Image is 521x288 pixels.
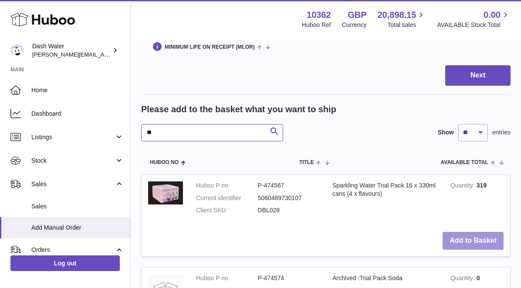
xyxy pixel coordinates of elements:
div: Currency [342,21,367,29]
strong: GBP [348,9,366,21]
td: Sparkling Water Trial Pack 16 x 330ml cans (4 x flavours) [326,175,444,226]
td: 319 [444,175,510,226]
span: Stock [31,157,115,165]
dt: Current identifier [196,194,258,202]
div: Huboo Ref [302,21,331,29]
span: Add Manual Order [31,224,124,232]
span: AVAILABLE Total [441,160,488,165]
div: Dash Water [32,42,111,59]
img: Sparkling Water Trial Pack 16 x 330ml cans (4 x flavours) [148,181,183,204]
strong: Quantity [450,275,477,284]
span: Sales [31,202,124,211]
label: Show [438,128,454,137]
dt: Huboo P no [196,274,258,282]
dt: Client SKU [196,206,258,214]
dd: DBL028 [258,206,320,214]
dd: P-474567 [258,181,320,190]
strong: Quantity [450,182,477,191]
span: AVAILABLE Stock Total [437,21,511,29]
strong: 10362 [307,9,331,21]
span: Orders [31,246,115,254]
h2: Please add to the basket what you want to ship [141,104,336,115]
span: Home [31,86,124,94]
img: james@dash-water.com [10,44,24,57]
dt: Huboo P no [196,181,258,190]
span: Listings [31,133,115,141]
a: 0.00 AVAILABLE Stock Total [437,9,511,29]
span: Dashboard [31,110,124,118]
dd: P-474574 [258,274,320,282]
button: Next [445,65,511,86]
span: Sales [31,180,115,188]
a: Log out [10,255,120,271]
span: Title [299,160,314,165]
span: 0.00 [484,9,501,21]
span: Huboo no [150,160,179,165]
dd: 5060489730107 [258,194,320,202]
span: Minimum Life On Receipt (MLOR) [165,44,255,50]
span: Total sales [387,21,426,29]
a: 20,898.15 Total sales [377,9,426,29]
button: Add to Basket [443,232,504,250]
span: 20,898.15 [377,9,416,21]
span: entries [492,128,511,137]
span: [PERSON_NAME][EMAIL_ADDRESS][DOMAIN_NAME] [32,51,175,58]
